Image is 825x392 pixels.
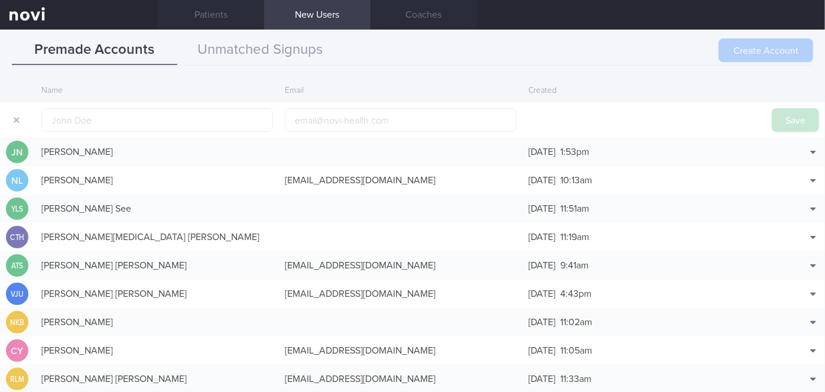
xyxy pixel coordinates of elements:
[41,108,273,132] input: John Doe
[285,108,517,132] input: email@novi-health.com
[6,339,28,362] div: CY
[560,147,589,157] span: 1:53pm
[8,197,27,221] div: YLS
[6,141,28,164] div: JN
[522,80,766,102] div: Created
[528,232,556,242] span: [DATE]
[8,311,27,334] div: NKB
[560,261,589,270] span: 9:41am
[528,261,556,270] span: [DATE]
[528,318,556,327] span: [DATE]
[560,176,592,185] span: 10:13am
[35,339,279,362] div: [PERSON_NAME]
[35,197,279,221] div: [PERSON_NAME] See
[279,339,522,362] div: [EMAIL_ADDRESS][DOMAIN_NAME]
[35,140,279,164] div: [PERSON_NAME]
[528,374,556,384] span: [DATE]
[279,282,522,306] div: [EMAIL_ADDRESS][DOMAIN_NAME]
[8,368,27,391] div: RLM
[560,289,592,299] span: 4:43pm
[528,147,556,157] span: [DATE]
[560,204,589,213] span: 11:51am
[560,346,592,355] span: 11:05am
[279,254,522,277] div: [EMAIL_ADDRESS][DOMAIN_NAME]
[35,282,279,306] div: [PERSON_NAME] [PERSON_NAME]
[560,374,592,384] span: 11:33am
[35,169,279,192] div: [PERSON_NAME]
[35,367,279,391] div: [PERSON_NAME] [PERSON_NAME]
[177,35,343,65] button: Unmatched Signups
[8,254,27,277] div: ATS
[35,310,279,334] div: [PERSON_NAME]
[279,169,522,192] div: [EMAIL_ADDRESS][DOMAIN_NAME]
[528,176,556,185] span: [DATE]
[560,232,589,242] span: 11:19am
[279,80,522,102] div: Email
[8,226,27,249] div: CTH
[560,318,592,327] span: 11:02am
[279,367,522,391] div: [EMAIL_ADDRESS][DOMAIN_NAME]
[6,169,28,192] div: NL
[8,283,27,306] div: VJU
[12,35,177,65] button: Premade Accounts
[528,346,556,355] span: [DATE]
[528,289,556,299] span: [DATE]
[35,80,279,102] div: Name
[528,204,556,213] span: [DATE]
[35,225,279,249] div: [PERSON_NAME][MEDICAL_DATA] [PERSON_NAME]
[35,254,279,277] div: [PERSON_NAME] [PERSON_NAME]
